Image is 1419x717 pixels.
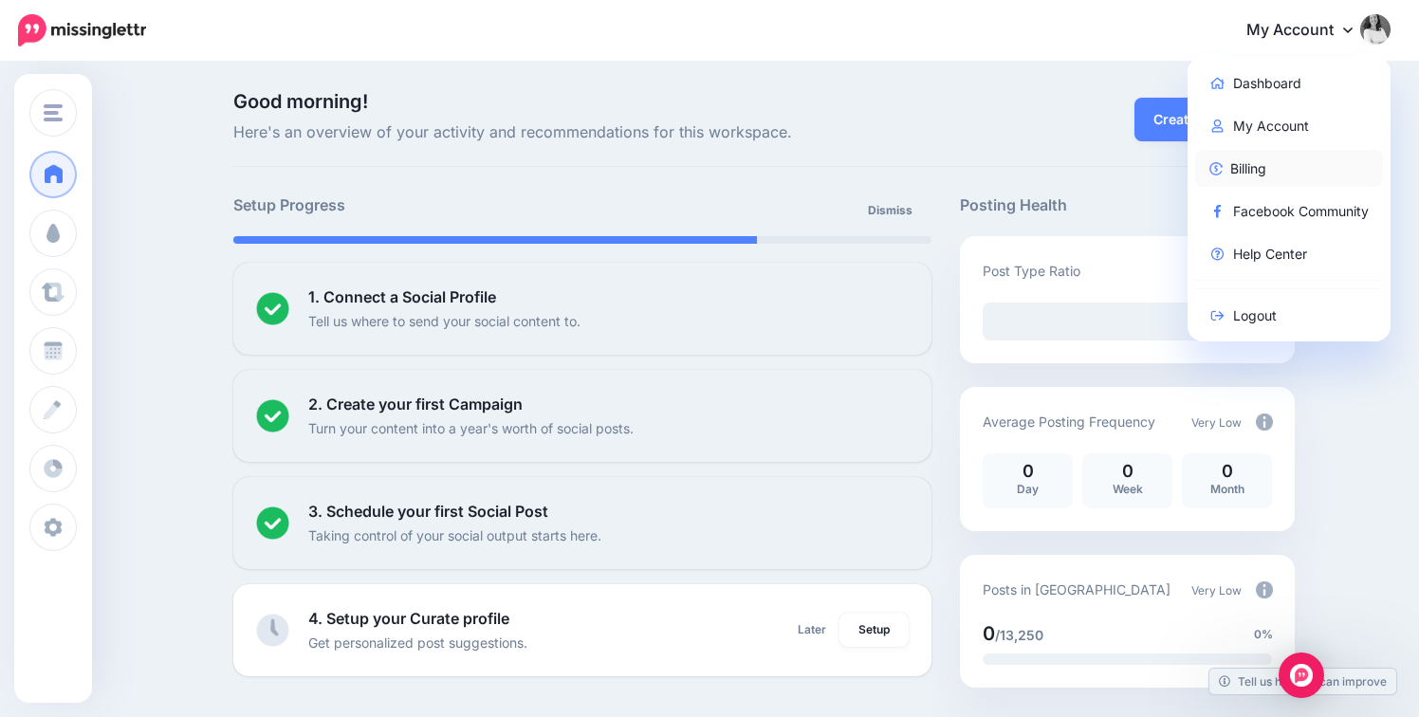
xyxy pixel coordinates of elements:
[1195,193,1384,230] a: Facebook Community
[1188,57,1391,341] div: My Account
[1256,581,1273,598] img: info-circle-grey.png
[233,90,368,113] span: Good morning!
[1092,463,1163,480] p: 0
[308,632,527,653] p: Get personalized post suggestions.
[308,417,634,439] p: Turn your content into a year's worth of social posts.
[1227,8,1391,54] a: My Account
[1195,235,1384,272] a: Help Center
[308,287,496,306] b: 1. Connect a Social Profile
[308,395,523,414] b: 2. Create your first Campaign
[1209,162,1223,175] img: revenue-blue.png
[1134,98,1248,141] a: Create Post
[1195,150,1384,187] a: Billing
[995,627,1043,643] span: /13,250
[256,292,289,325] img: checked-circle.png
[1113,482,1143,496] span: Week
[992,463,1063,480] p: 0
[233,120,932,145] span: Here's an overview of your activity and recommendations for this workspace.
[786,613,838,647] a: Later
[308,310,580,332] p: Tell us where to send your social content to.
[44,104,63,121] img: menu.png
[1191,463,1262,480] p: 0
[839,613,909,647] a: Setup
[1195,297,1384,334] a: Logout
[1191,415,1242,430] span: Very Low
[1017,482,1039,496] span: Day
[857,193,924,228] a: Dismiss
[983,622,995,645] span: 0
[1210,482,1244,496] span: Month
[256,399,289,432] img: checked-circle.png
[983,411,1155,432] p: Average Posting Frequency
[1256,414,1273,431] img: info-circle-grey.png
[233,193,582,217] h5: Setup Progress
[983,260,1080,282] p: Post Type Ratio
[983,579,1170,600] p: Posts in [GEOGRAPHIC_DATA]
[308,609,509,628] b: 4. Setup your Curate profile
[1195,107,1384,144] a: My Account
[256,506,289,540] img: checked-circle.png
[960,193,1295,217] h5: Posting Health
[1191,583,1242,597] span: Very Low
[1195,64,1384,101] a: Dashboard
[308,502,548,521] b: 3. Schedule your first Social Post
[1279,653,1324,698] div: Open Intercom Messenger
[256,614,289,647] img: clock-grey.png
[308,524,601,546] p: Taking control of your social output starts here.
[1254,625,1273,644] span: 0%
[18,14,146,46] img: Missinglettr
[1209,669,1396,694] a: Tell us how we can improve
